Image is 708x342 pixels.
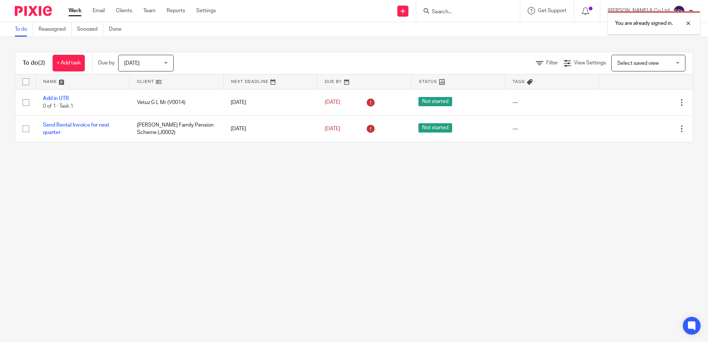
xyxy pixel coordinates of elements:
a: Send Rental Invoice for next quarter [43,123,109,135]
td: [PERSON_NAME] Family Pension Scheme (J0002) [130,115,224,142]
span: [DATE] [325,126,340,131]
h1: To do [23,59,45,67]
span: [DATE] [124,61,140,66]
a: Add in UTR [43,96,69,101]
p: Due by [98,59,114,67]
td: [DATE] [223,115,317,142]
div: --- [512,125,592,133]
span: [DATE] [325,100,340,105]
img: svg%3E [673,5,685,17]
a: Email [93,7,105,14]
a: Reports [167,7,185,14]
td: [DATE] [223,89,317,115]
a: To do [15,22,33,37]
a: Settings [196,7,216,14]
a: Team [143,7,156,14]
span: Not started [418,97,452,106]
span: View Settings [574,60,606,66]
span: Select saved view [617,61,659,66]
a: + Add task [53,55,85,71]
span: Filter [546,60,558,66]
a: Done [109,22,127,37]
div: --- [512,99,592,106]
p: You are already signed in. [615,20,673,27]
span: Not started [418,123,452,133]
a: Clients [116,7,132,14]
a: Reassigned [39,22,71,37]
td: Vetuz G L Mr (V0014) [130,89,224,115]
img: Pixie [15,6,52,16]
span: (2) [38,60,45,66]
a: Snoozed [77,22,103,37]
span: 0 of 1 · Task 1 [43,104,73,109]
a: Work [69,7,81,14]
span: Tags [512,80,525,84]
